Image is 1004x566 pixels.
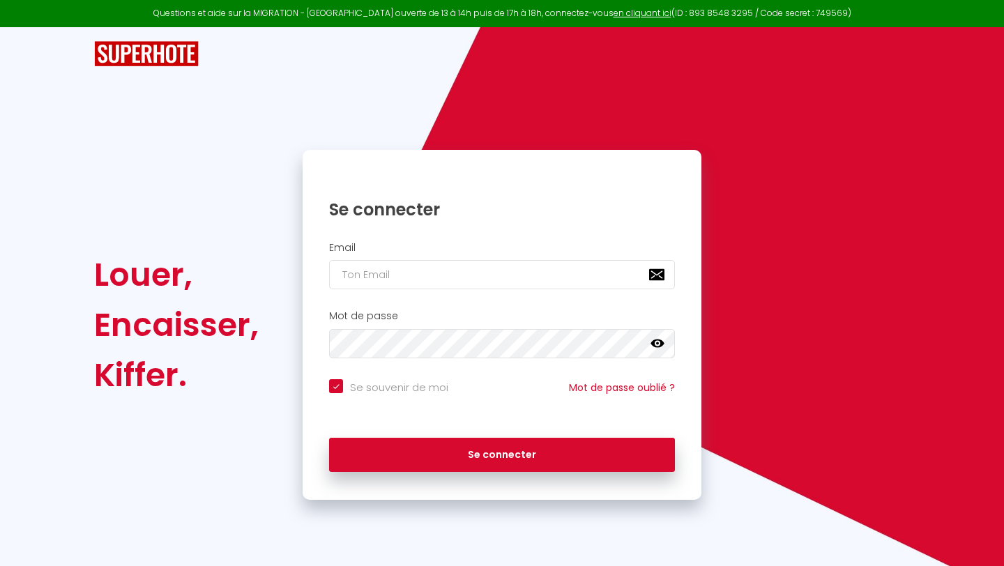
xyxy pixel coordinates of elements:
a: Mot de passe oublié ? [569,381,675,395]
div: Louer, [94,250,259,300]
h1: Se connecter [329,199,675,220]
h2: Email [329,242,675,254]
img: SuperHote logo [94,41,199,67]
a: en cliquant ici [614,7,671,19]
h2: Mot de passe [329,310,675,322]
input: Ton Email [329,260,675,289]
div: Kiffer. [94,350,259,400]
button: Se connecter [329,438,675,473]
div: Encaisser, [94,300,259,350]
